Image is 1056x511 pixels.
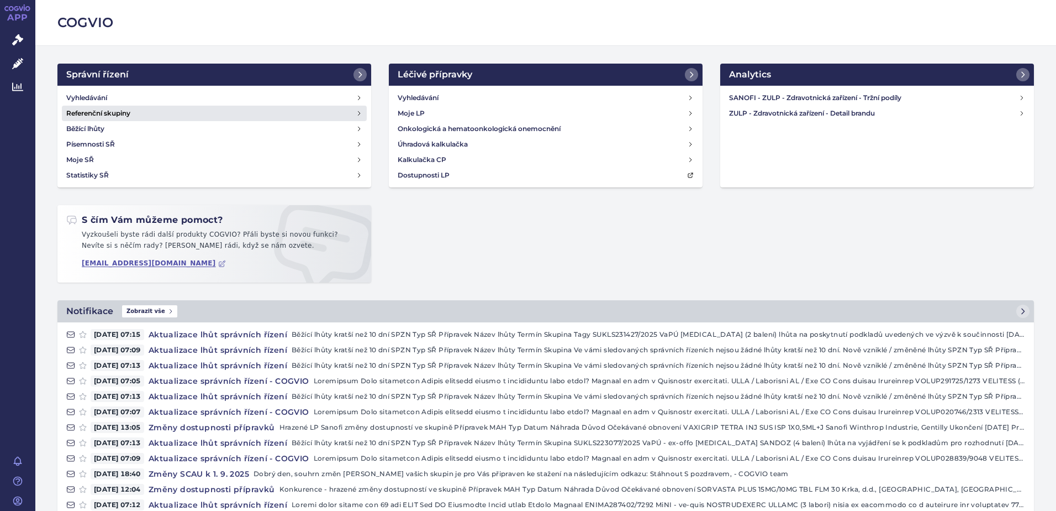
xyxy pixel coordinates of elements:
[62,152,367,168] a: Moje SŘ
[398,139,468,150] h4: Úhradová kalkulačka
[314,453,1025,464] p: Loremipsum Dolo sitametcon Adipis elitsedd eiusmo t incididuntu labo etdol? Magnaal en adm v Quis...
[91,468,144,479] span: [DATE] 18:40
[393,121,698,137] a: Onkologická a hematoonkologická onemocnění
[91,499,144,510] span: [DATE] 07:12
[144,329,292,340] h4: Aktualizace lhůt správních řízení
[66,154,94,165] h4: Moje SŘ
[66,214,223,226] h2: S čím Vám můžeme pomoct?
[66,108,130,119] h4: Referenční skupiny
[57,13,1034,32] h2: COGVIO
[91,437,144,449] span: [DATE] 07:13
[314,376,1025,387] p: Loremipsum Dolo sitametcon Adipis elitsedd eiusmo t incididuntu labo etdol? Magnaal en adm v Quis...
[91,345,144,356] span: [DATE] 07:09
[91,391,144,402] span: [DATE] 07:13
[729,68,771,81] h2: Analytics
[393,152,698,168] a: Kalkulačka CP
[144,484,279,495] h4: Změny dostupnosti přípravků
[62,168,367,183] a: Statistiky SŘ
[57,64,371,86] a: Správní řízení
[389,64,703,86] a: Léčivé přípravky
[729,108,1018,119] h4: ZULP - Zdravotnická zařízení - Detail brandu
[279,422,1025,433] p: Hrazené LP Sanofi změny dostupností ve skupině Přípravek MAH Typ Datum Náhrada Důvod Očekávané ob...
[66,68,129,81] h2: Správní řízení
[720,64,1034,86] a: Analytics
[57,300,1034,322] a: NotifikaceZobrazit vše
[144,453,314,464] h4: Aktualizace správních řízení - COGVIO
[82,259,226,268] a: [EMAIL_ADDRESS][DOMAIN_NAME]
[91,484,144,495] span: [DATE] 12:04
[66,92,107,103] h4: Vyhledávání
[393,90,698,106] a: Vyhledávání
[292,345,1025,356] p: Běžící lhůty kratší než 10 dní SPZN Typ SŘ Přípravek Název lhůty Termín Skupina Ve vámi sledovaný...
[66,139,115,150] h4: Písemnosti SŘ
[292,437,1025,449] p: Běžící lhůty kratší než 10 dní SPZN Typ SŘ Přípravek Název lhůty Termín Skupina SUKLS223077/2025 ...
[91,329,144,340] span: [DATE] 07:15
[62,90,367,106] a: Vyhledávání
[729,92,1018,103] h4: SANOFI - ZULP - Zdravotnická zařízení - Tržní podíly
[91,453,144,464] span: [DATE] 07:09
[62,121,367,137] a: Běžící lhůty
[725,106,1029,121] a: ZULP - Zdravotnická zařízení - Detail brandu
[393,137,698,152] a: Úhradová kalkulačka
[393,168,698,183] a: Dostupnosti LP
[398,170,450,181] h4: Dostupnosti LP
[62,137,367,152] a: Písemnosti SŘ
[144,360,292,371] h4: Aktualizace lhůt správních řízení
[254,468,1025,479] p: Dobrý den, souhrn změn [PERSON_NAME] vašich skupin je pro Vás připraven ke stažení na následující...
[398,123,561,134] h4: Onkologická a hematoonkologická onemocnění
[393,106,698,121] a: Moje LP
[279,484,1025,495] p: Konkurence - hrazené změny dostupností ve skupině Přípravek MAH Typ Datum Náhrada Důvod Očekávané...
[144,345,292,356] h4: Aktualizace lhůt správních řízení
[66,123,104,134] h4: Běžící lhůty
[314,406,1025,418] p: Loremipsum Dolo sitametcon Adipis elitsedd eiusmo t incididuntu labo etdol? Magnaal en adm v Quis...
[144,376,314,387] h4: Aktualizace správních řízení - COGVIO
[144,468,254,479] h4: Změny SCAU k 1. 9. 2025
[144,499,292,510] h4: Aktualizace lhůt správních řízení
[62,106,367,121] a: Referenční skupiny
[91,360,144,371] span: [DATE] 07:13
[91,422,144,433] span: [DATE] 13:05
[66,230,362,255] p: Vyzkoušeli byste rádi další produkty COGVIO? Přáli byste si novou funkci? Nevíte si s něčím rady?...
[144,422,279,433] h4: Změny dostupnosti přípravků
[398,154,446,165] h4: Kalkulačka CP
[66,170,109,181] h4: Statistiky SŘ
[66,305,113,318] h2: Notifikace
[91,376,144,387] span: [DATE] 07:05
[398,108,425,119] h4: Moje LP
[725,90,1029,106] a: SANOFI - ZULP - Zdravotnická zařízení - Tržní podíly
[398,92,439,103] h4: Vyhledávání
[144,406,314,418] h4: Aktualizace správních řízení - COGVIO
[91,406,144,418] span: [DATE] 07:07
[122,305,177,317] span: Zobrazit vše
[292,329,1025,340] p: Běžící lhůty kratší než 10 dní SPZN Typ SŘ Přípravek Název lhůty Termín Skupina Tagy SUKLS231427/...
[144,391,292,402] h4: Aktualizace lhůt správních řízení
[292,391,1025,402] p: Běžící lhůty kratší než 10 dní SPZN Typ SŘ Přípravek Název lhůty Termín Skupina Ve vámi sledovaný...
[398,68,472,81] h2: Léčivé přípravky
[292,360,1025,371] p: Běžící lhůty kratší než 10 dní SPZN Typ SŘ Přípravek Název lhůty Termín Skupina Ve vámi sledovaný...
[144,437,292,449] h4: Aktualizace lhůt správních řízení
[292,499,1025,510] p: Loremi dolor sitame con 69 adi ELIT Sed DO Eiusmodte Incid utlab Etdolo Magnaal ENIMA287402/7292 ...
